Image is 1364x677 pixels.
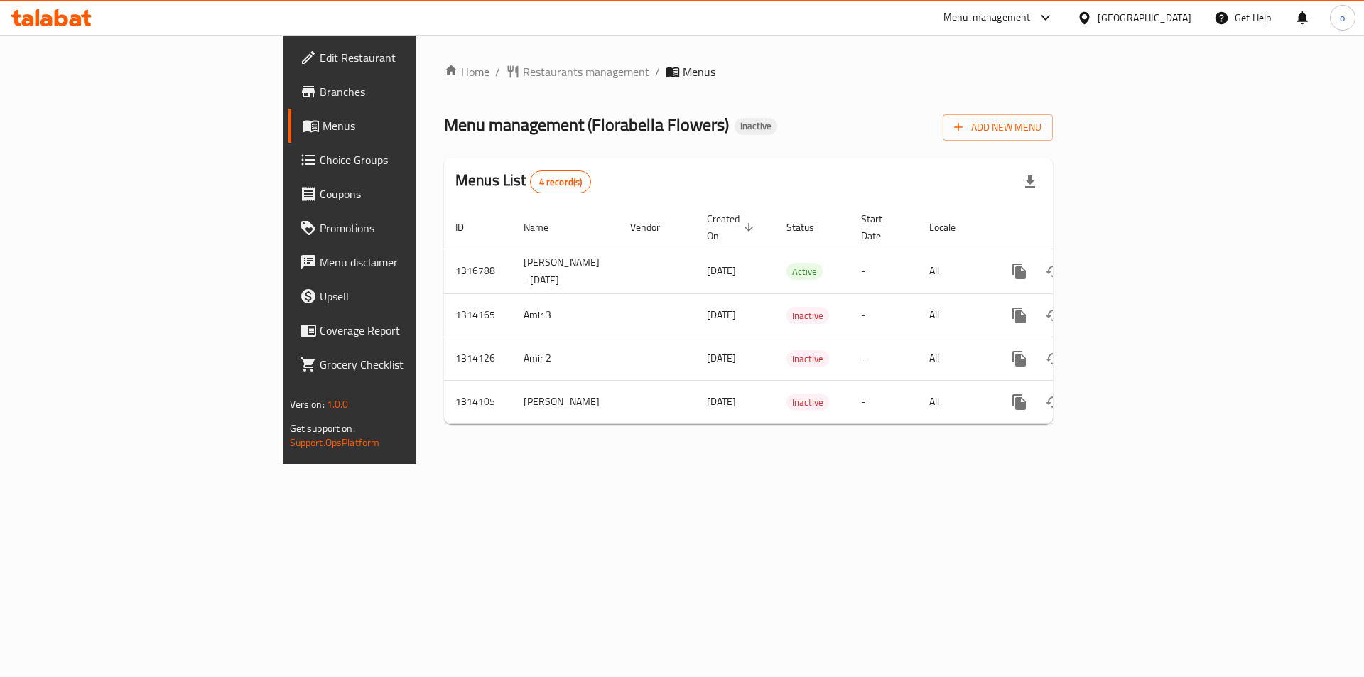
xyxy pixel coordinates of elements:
[1098,10,1191,26] div: [GEOGRAPHIC_DATA]
[320,49,499,66] span: Edit Restaurant
[288,245,511,279] a: Menu disclaimer
[918,293,991,337] td: All
[1340,10,1345,26] span: o
[786,219,833,236] span: Status
[1036,254,1071,288] button: Change Status
[288,347,511,381] a: Grocery Checklist
[512,337,619,380] td: Amir 2
[530,170,592,193] div: Total records count
[288,40,511,75] a: Edit Restaurant
[288,109,511,143] a: Menus
[288,143,511,177] a: Choice Groups
[707,392,736,411] span: [DATE]
[943,9,1031,26] div: Menu-management
[444,109,729,141] span: Menu management ( Florabella Flowers )
[929,219,974,236] span: Locale
[735,120,777,132] span: Inactive
[918,249,991,293] td: All
[455,170,591,193] h2: Menus List
[1002,342,1036,376] button: more
[290,395,325,413] span: Version:
[290,419,355,438] span: Get support on:
[512,249,619,293] td: [PERSON_NAME] - [DATE]
[320,254,499,271] span: Menu disclaimer
[290,433,380,452] a: Support.OpsPlatform
[861,210,901,244] span: Start Date
[444,206,1150,424] table: enhanced table
[655,63,660,80] li: /
[735,118,777,135] div: Inactive
[943,114,1053,141] button: Add New Menu
[320,185,499,202] span: Coupons
[1036,298,1071,332] button: Change Status
[786,394,829,411] div: Inactive
[683,63,715,80] span: Menus
[786,351,829,367] span: Inactive
[850,293,918,337] td: -
[531,175,591,189] span: 4 record(s)
[455,219,482,236] span: ID
[288,75,511,109] a: Branches
[707,349,736,367] span: [DATE]
[327,395,349,413] span: 1.0.0
[786,308,829,324] span: Inactive
[320,220,499,237] span: Promotions
[288,279,511,313] a: Upsell
[512,293,619,337] td: Amir 3
[918,337,991,380] td: All
[707,305,736,324] span: [DATE]
[288,211,511,245] a: Promotions
[1013,165,1047,199] div: Export file
[506,63,649,80] a: Restaurants management
[320,83,499,100] span: Branches
[918,380,991,423] td: All
[850,337,918,380] td: -
[1002,254,1036,288] button: more
[320,288,499,305] span: Upsell
[288,313,511,347] a: Coverage Report
[786,350,829,367] div: Inactive
[707,261,736,280] span: [DATE]
[444,63,1053,80] nav: breadcrumb
[786,394,829,411] span: Inactive
[991,206,1150,249] th: Actions
[320,151,499,168] span: Choice Groups
[850,249,918,293] td: -
[1002,385,1036,419] button: more
[320,322,499,339] span: Coverage Report
[323,117,499,134] span: Menus
[288,177,511,211] a: Coupons
[954,119,1041,136] span: Add New Menu
[512,380,619,423] td: [PERSON_NAME]
[524,219,567,236] span: Name
[630,219,678,236] span: Vendor
[320,356,499,373] span: Grocery Checklist
[1036,385,1071,419] button: Change Status
[707,210,758,244] span: Created On
[850,380,918,423] td: -
[1002,298,1036,332] button: more
[523,63,649,80] span: Restaurants management
[1036,342,1071,376] button: Change Status
[786,264,823,280] span: Active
